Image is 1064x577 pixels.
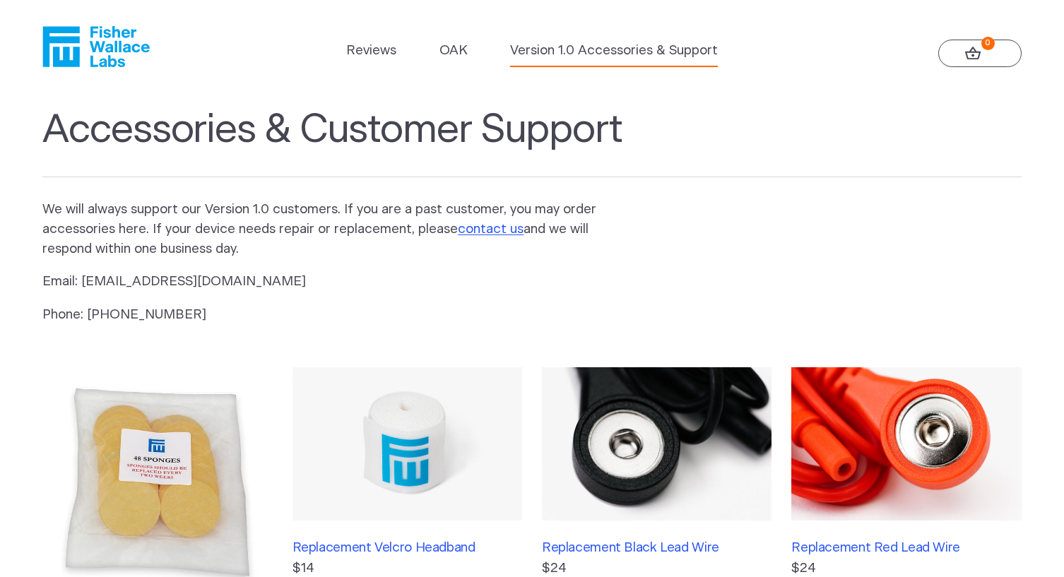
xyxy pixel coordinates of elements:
h3: Replacement Black Lead Wire [542,540,772,556]
h1: Accessories & Customer Support [42,107,1022,177]
img: Replacement Velcro Headband [292,367,523,521]
a: contact us [458,222,524,236]
img: Replacement Red Lead Wire [791,367,1022,521]
h3: Replacement Velcro Headband [292,540,523,556]
a: Version 1.0 Accessories & Support [510,41,718,61]
p: Email: [EMAIL_ADDRESS][DOMAIN_NAME] [42,272,619,292]
a: Reviews [346,41,396,61]
img: Replacement Black Lead Wire [542,367,772,521]
a: OAK [439,41,468,61]
p: Phone: [PHONE_NUMBER] [42,305,619,325]
a: Fisher Wallace [42,26,150,67]
h3: Replacement Red Lead Wire [791,540,1022,556]
strong: 0 [981,37,995,50]
a: 0 [938,40,1022,68]
p: We will always support our Version 1.0 customers. If you are a past customer, you may order acces... [42,200,619,259]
